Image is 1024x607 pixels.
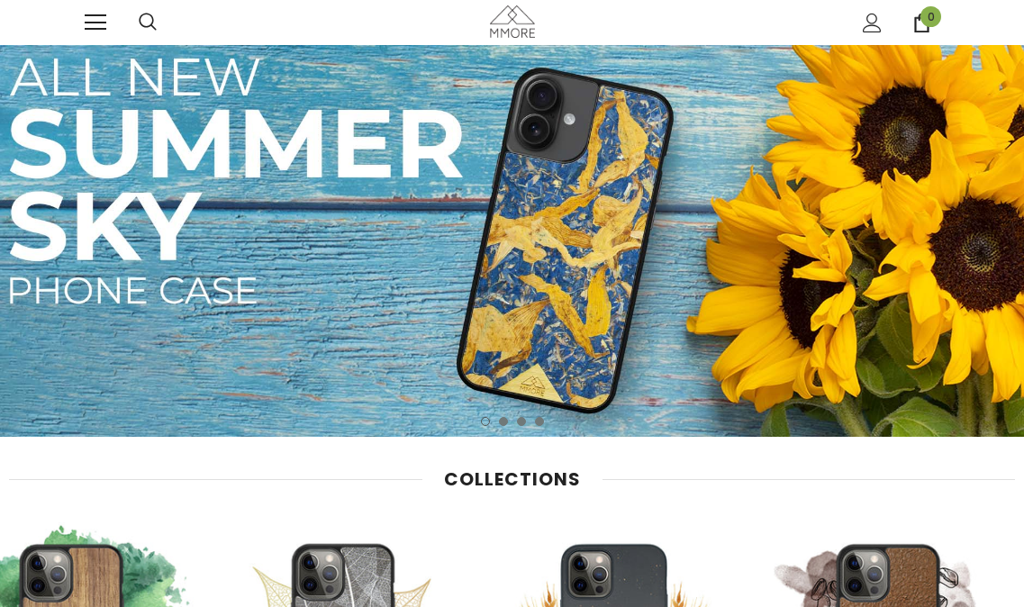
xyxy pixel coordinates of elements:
span: Collections [444,467,581,492]
a: 0 [912,14,931,32]
button: 3 [517,417,526,426]
button: 1 [481,417,490,426]
img: MMORE Cases [490,5,535,37]
span: 0 [920,6,941,27]
button: 4 [535,417,544,426]
button: 2 [499,417,508,426]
